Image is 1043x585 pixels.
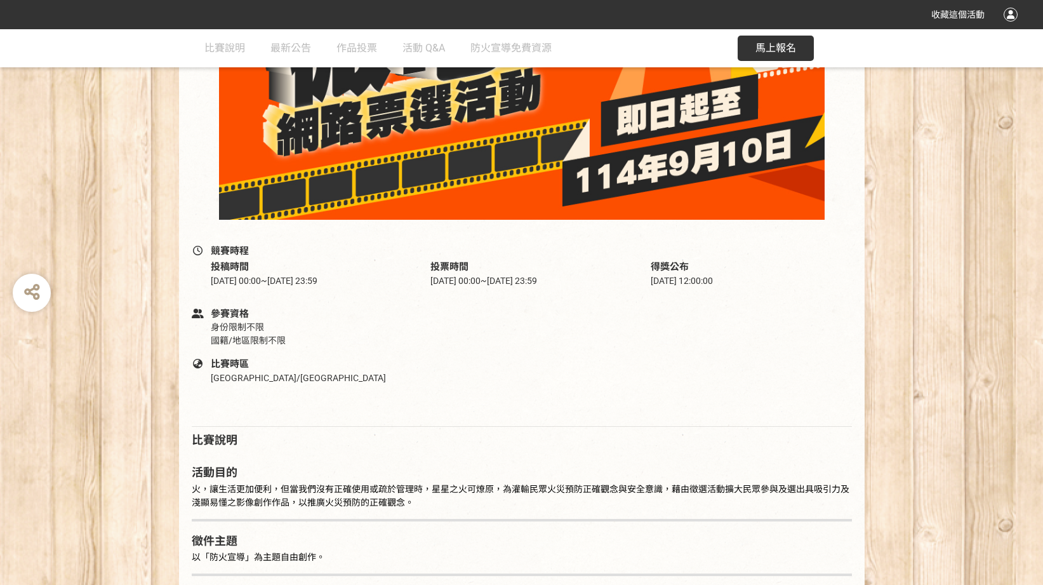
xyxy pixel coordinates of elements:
span: [GEOGRAPHIC_DATA]/[GEOGRAPHIC_DATA] [211,373,386,383]
span: 以「防火宣導」為主題自由創作。 [192,552,325,562]
span: [DATE] 00:00 [430,276,481,286]
strong: 徵件主題 [192,534,237,548]
a: 作品投票 [336,29,377,67]
span: 不限 [246,322,264,332]
span: [DATE] 23:59 [487,276,537,286]
span: 國籍/地區限制 [211,335,268,346]
a: 最新公告 [270,29,311,67]
span: 作品投票 [336,42,377,54]
span: 比賽說明 [204,42,245,54]
span: 投票時間 [430,261,468,272]
a: 活動 Q&A [402,29,445,67]
button: 馬上報名 [738,36,814,61]
span: 活動 Q&A [402,42,445,54]
span: [DATE] 23:59 [267,276,317,286]
span: 馬上報名 [755,42,796,54]
span: 投稿時間 [211,261,249,272]
a: 比賽說明 [204,29,245,67]
span: 身份限制 [211,322,246,332]
span: [DATE] 12:00:00 [651,276,713,286]
span: ~ [261,276,267,286]
span: 火，讓生活更加便利，但當我們沒有正確使用或疏於管理時，星星之火可燎原，為灌輸民眾火災預防正確觀念與安全意識，藉由徵選活動擴大民眾參與及選出具吸引力及淺顯易懂之影像創作作品，以推廣火災預防的正確觀念。 [192,484,849,508]
span: 收藏這個活動 [931,10,985,20]
span: 不限 [268,335,286,346]
span: 比賽時區 [211,358,249,370]
span: 防火宣導免費資源 [470,42,552,54]
h2: 比賽說明 [192,433,852,447]
span: 參賽資格 [211,308,249,319]
span: 競賽時程 [211,245,249,257]
a: 防火宣導免費資源 [470,29,552,67]
span: [DATE] 00:00 [211,276,261,286]
strong: 活動目的 [192,466,237,479]
span: 最新公告 [270,42,311,54]
span: ~ [481,276,487,286]
span: 得獎公布 [651,261,689,272]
